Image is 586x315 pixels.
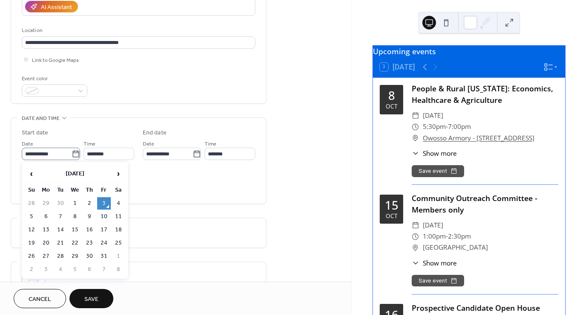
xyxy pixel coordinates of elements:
[412,149,419,158] div: ​
[68,263,82,276] td: 5
[412,192,558,215] div: Community Outreach Committee - Members only
[54,210,67,223] td: 7
[97,184,111,196] th: Fr
[412,231,419,242] div: ​
[54,224,67,236] td: 14
[112,184,125,196] th: Sa
[373,46,565,57] div: Upcoming events
[412,110,419,121] div: ​
[39,224,53,236] td: 13
[68,184,82,196] th: We
[22,74,86,83] div: Event color
[386,213,398,219] div: Oct
[112,165,125,182] span: ›
[39,263,53,276] td: 3
[412,149,457,158] button: ​Show more
[68,210,82,223] td: 8
[97,250,111,262] td: 31
[14,289,66,308] button: Cancel
[25,165,38,182] span: ‹
[22,114,60,123] span: Date and time
[39,165,111,183] th: [DATE]
[112,210,125,223] td: 11
[412,302,558,313] div: Prospective Candidate Open House
[25,184,38,196] th: Su
[412,165,464,177] button: Save event
[83,250,96,262] td: 30
[112,250,125,262] td: 1
[25,250,38,262] td: 26
[54,237,67,249] td: 21
[388,90,395,102] div: 8
[83,184,96,196] th: Th
[54,263,67,276] td: 4
[54,184,67,196] th: Tu
[54,250,67,262] td: 28
[412,220,419,231] div: ​
[39,250,53,262] td: 27
[412,242,419,253] div: ​
[84,295,98,304] span: Save
[68,237,82,249] td: 22
[385,199,398,211] div: 15
[423,258,457,268] span: Show more
[423,220,443,231] span: [DATE]
[412,83,558,105] div: People & Rural [US_STATE]: Economics, Healthcare & Agriculture
[97,224,111,236] td: 17
[412,258,419,268] div: ​
[32,56,79,65] span: Link to Google Maps
[39,197,53,210] td: 29
[112,197,125,210] td: 4
[68,224,82,236] td: 15
[386,103,398,109] div: Oct
[41,3,72,12] div: AI Assistant
[423,149,457,158] span: Show more
[39,237,53,249] td: 20
[68,197,82,210] td: 1
[25,237,38,249] td: 19
[25,1,78,12] button: AI Assistant
[97,197,111,210] td: 3
[412,133,419,144] div: ​
[25,197,38,210] td: 28
[25,224,38,236] td: 12
[22,128,48,137] div: Start date
[143,128,167,137] div: End date
[423,231,446,242] span: 1:00pm
[112,224,125,236] td: 18
[22,26,254,35] div: Location
[29,295,51,304] span: Cancel
[25,263,38,276] td: 2
[39,210,53,223] td: 6
[446,231,448,242] span: -
[83,237,96,249] td: 23
[412,275,464,287] button: Save event
[83,197,96,210] td: 2
[25,210,38,223] td: 5
[69,289,113,308] button: Save
[423,242,488,253] span: [GEOGRAPHIC_DATA]
[423,133,534,144] a: Owosso Armory - [STREET_ADDRESS]
[423,121,446,132] span: 5:30pm
[97,263,111,276] td: 7
[83,224,96,236] td: 16
[412,121,419,132] div: ​
[112,263,125,276] td: 8
[423,110,443,121] span: [DATE]
[84,140,95,149] span: Time
[22,140,33,149] span: Date
[143,140,154,149] span: Date
[448,121,471,132] span: 7:00pm
[97,237,111,249] td: 24
[205,140,217,149] span: Time
[112,237,125,249] td: 25
[97,210,111,223] td: 10
[412,258,457,268] button: ​Show more
[83,210,96,223] td: 9
[68,250,82,262] td: 29
[39,184,53,196] th: Mo
[446,121,448,132] span: -
[54,197,67,210] td: 30
[448,231,471,242] span: 2:30pm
